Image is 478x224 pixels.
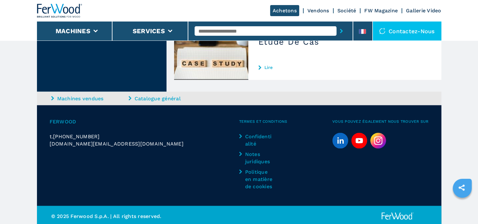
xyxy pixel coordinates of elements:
span: Vous pouvez également nous trouver sur [332,118,429,125]
button: Machines [56,27,90,35]
iframe: Chat [451,196,473,219]
a: sharethis [454,180,469,196]
button: submit-button [336,24,346,38]
img: Instagram [370,133,386,148]
a: Notes juridiques [239,150,274,165]
img: Étude De Cas [174,13,248,80]
span: [DOMAIN_NAME][EMAIL_ADDRESS][DOMAIN_NAME] [50,140,184,147]
span: [PHONE_NUMBER] [53,133,100,140]
a: Gallerie Video [406,8,441,14]
a: linkedin [332,133,348,148]
a: Politique en matière de cookies [239,168,274,190]
a: FW Magazine [364,8,398,14]
img: Contactez-nous [379,28,385,34]
a: Vendons [307,8,329,14]
img: Ferwood [380,212,414,220]
span: Ferwood [50,118,239,125]
div: t. [50,133,239,140]
p: © 2025 Ferwood S.p.A. | All rights reserved. [51,212,239,220]
span: Termes et conditions [239,118,333,125]
a: Catalogue général [129,95,204,102]
a: Lire [258,65,431,70]
h3: Étude De Cas [258,36,431,47]
a: Confidentialité [239,133,274,147]
div: Contactez-nous [373,22,441,40]
a: Société [337,8,356,14]
a: Achetons [270,5,299,16]
img: Ferwood [37,4,82,18]
a: Machines vendues [51,95,127,102]
button: Services [133,27,165,35]
a: youtube [351,133,367,148]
